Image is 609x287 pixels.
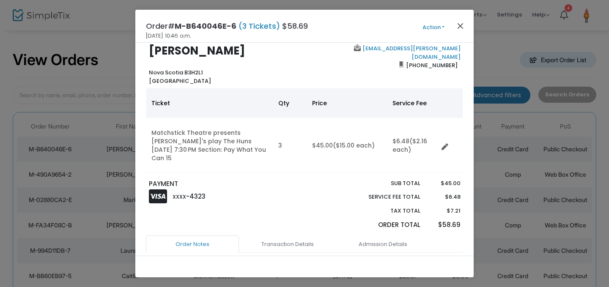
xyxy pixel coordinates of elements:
span: ($15.00 each) [333,141,375,150]
a: Transaction Details [241,235,334,253]
a: Order Notes [146,235,239,253]
b: Nova Scotia B3H2L1 [GEOGRAPHIC_DATA] [149,68,211,85]
a: Admission Details [336,235,429,253]
span: XXXX [173,193,186,200]
th: Qty [273,88,307,118]
p: $7.21 [428,207,460,215]
span: -4323 [186,192,206,201]
b: [PERSON_NAME] [149,43,245,58]
span: ($2.16 each) [392,137,427,154]
th: Ticket [146,88,273,118]
td: Matchstick Theatre presents [PERSON_NAME]'s play The Huns [DATE] 7:30 PM Section: Pay What You Ca... [146,118,273,173]
p: $58.69 [428,220,460,230]
th: Service Fee [387,88,438,118]
p: Tax Total [348,207,420,215]
span: [PHONE_NUMBER] [403,58,461,72]
h4: Order# $58.69 [146,20,308,32]
button: Close [455,20,466,31]
p: $6.48 [428,193,460,201]
p: Order Total [348,220,420,230]
div: Data table [146,88,463,173]
button: Action [408,23,459,32]
td: 3 [273,118,307,173]
span: [DATE] 10:46 a.m. [146,32,191,40]
a: [EMAIL_ADDRESS][PERSON_NAME][DOMAIN_NAME] [361,44,461,61]
p: Sub total [348,179,420,188]
td: $6.48 [387,118,438,173]
p: $45.00 [428,179,460,188]
span: (3 Tickets) [236,21,282,31]
th: Price [307,88,387,118]
span: M-B640046E-6 [175,21,236,31]
p: Service Fee Total [348,193,420,201]
td: $45.00 [307,118,387,173]
p: PAYMENT [149,179,301,189]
